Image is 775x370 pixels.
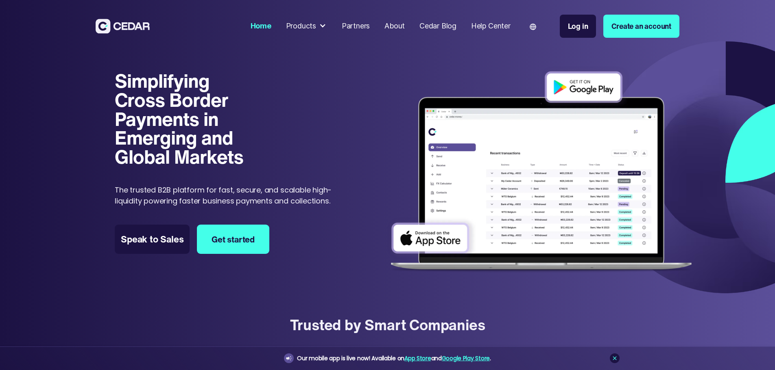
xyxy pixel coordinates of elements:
div: Help Center [471,21,511,32]
a: Speak to Sales [115,225,190,254]
div: Cedar Blog [419,21,456,32]
a: Home [247,17,275,36]
img: Dashboard of transactions [384,65,699,279]
h1: Simplifying Cross Border Payments in Emerging and Global Markets [115,71,254,166]
div: About [384,21,405,32]
p: The trusted B2B platform for fast, secure, and scalable high-liquidity powering faster business p... [115,184,347,206]
div: Log in [568,21,588,32]
div: Home [251,21,271,32]
div: Partners [342,21,370,32]
a: Get started [197,225,269,254]
a: Partners [338,17,373,36]
a: Help Center [467,17,514,36]
a: Cedar Blog [416,17,460,36]
div: Products [286,21,316,32]
a: About [381,17,408,36]
div: Products [282,17,331,35]
a: Create an account [603,15,679,38]
a: Log in [560,15,596,38]
img: world icon [530,24,536,30]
